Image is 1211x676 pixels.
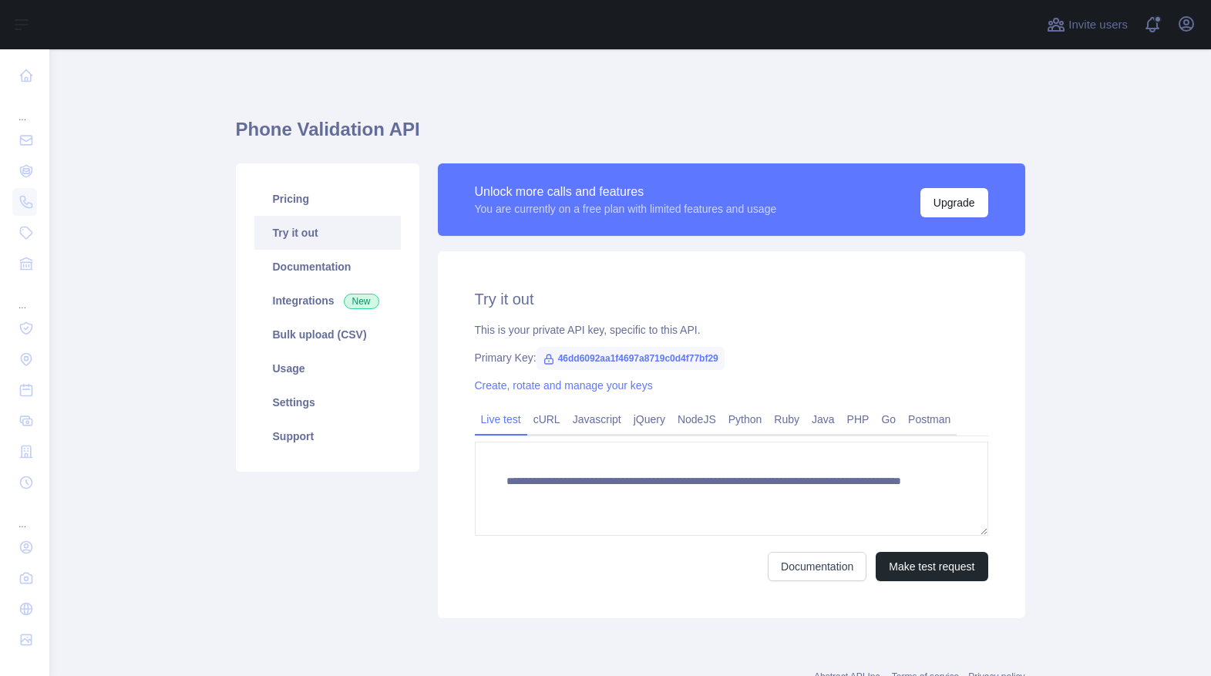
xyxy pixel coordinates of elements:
[527,407,567,432] a: cURL
[475,350,988,365] div: Primary Key:
[236,117,1025,154] h1: Phone Validation API
[876,552,987,581] button: Make test request
[920,188,988,217] button: Upgrade
[475,379,653,392] a: Create, rotate and manage your keys
[12,499,37,530] div: ...
[12,281,37,311] div: ...
[1068,16,1128,34] span: Invite users
[254,385,401,419] a: Settings
[254,351,401,385] a: Usage
[841,407,876,432] a: PHP
[475,183,777,201] div: Unlock more calls and features
[475,201,777,217] div: You are currently on a free plan with limited features and usage
[254,284,401,318] a: Integrations New
[254,419,401,453] a: Support
[537,347,725,370] span: 46dd6092aa1f4697a8719c0d4f77bf29
[475,322,988,338] div: This is your private API key, specific to this API.
[254,182,401,216] a: Pricing
[1044,12,1131,37] button: Invite users
[768,407,806,432] a: Ruby
[254,216,401,250] a: Try it out
[722,407,769,432] a: Python
[475,288,988,310] h2: Try it out
[12,92,37,123] div: ...
[671,407,722,432] a: NodeJS
[806,407,841,432] a: Java
[875,407,902,432] a: Go
[254,250,401,284] a: Documentation
[344,294,379,309] span: New
[768,552,866,581] a: Documentation
[902,407,957,432] a: Postman
[627,407,671,432] a: jQuery
[475,407,527,432] a: Live test
[567,407,627,432] a: Javascript
[254,318,401,351] a: Bulk upload (CSV)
